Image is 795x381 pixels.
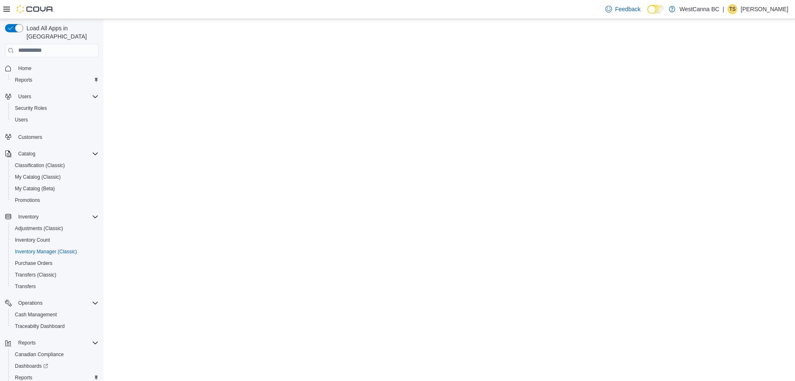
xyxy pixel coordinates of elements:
[15,272,56,278] span: Transfers (Classic)
[15,77,32,83] span: Reports
[18,65,31,72] span: Home
[12,184,58,194] a: My Catalog (Beta)
[15,131,99,142] span: Customers
[12,310,99,320] span: Cash Management
[15,363,48,369] span: Dashboards
[15,351,64,358] span: Canadian Compliance
[723,4,724,14] p: |
[12,115,31,125] a: Users
[8,74,102,86] button: Reports
[15,92,34,102] button: Users
[2,337,102,349] button: Reports
[615,5,641,13] span: Feedback
[729,4,735,14] span: TS
[15,212,99,222] span: Inventory
[17,5,54,13] img: Cova
[8,257,102,269] button: Purchase Orders
[12,103,99,113] span: Security Roles
[15,63,99,73] span: Home
[18,150,35,157] span: Catalog
[8,234,102,246] button: Inventory Count
[15,185,55,192] span: My Catalog (Beta)
[15,298,46,308] button: Operations
[2,211,102,223] button: Inventory
[12,195,99,205] span: Promotions
[12,160,68,170] a: Classification (Classic)
[18,214,39,220] span: Inventory
[8,246,102,257] button: Inventory Manager (Classic)
[728,4,737,14] div: Timothy Simpson
[12,282,99,291] span: Transfers
[12,223,99,233] span: Adjustments (Classic)
[12,184,99,194] span: My Catalog (Beta)
[15,338,99,348] span: Reports
[12,75,99,85] span: Reports
[15,225,63,232] span: Adjustments (Classic)
[8,183,102,194] button: My Catalog (Beta)
[18,93,31,100] span: Users
[8,160,102,171] button: Classification (Classic)
[23,24,99,41] span: Load All Apps in [GEOGRAPHIC_DATA]
[12,235,53,245] a: Inventory Count
[15,283,36,290] span: Transfers
[15,197,40,204] span: Promotions
[2,91,102,102] button: Users
[15,63,35,73] a: Home
[8,349,102,360] button: Canadian Compliance
[15,311,57,318] span: Cash Management
[15,174,61,180] span: My Catalog (Classic)
[12,258,56,268] a: Purchase Orders
[12,75,36,85] a: Reports
[12,172,64,182] a: My Catalog (Classic)
[2,148,102,160] button: Catalog
[15,323,65,330] span: Traceabilty Dashboard
[8,360,102,372] a: Dashboards
[18,134,42,141] span: Customers
[12,258,99,268] span: Purchase Orders
[2,297,102,309] button: Operations
[12,223,66,233] a: Adjustments (Classic)
[12,310,60,320] a: Cash Management
[8,309,102,320] button: Cash Management
[8,114,102,126] button: Users
[15,116,28,123] span: Users
[2,62,102,74] button: Home
[15,212,42,222] button: Inventory
[15,132,46,142] a: Customers
[8,269,102,281] button: Transfers (Classic)
[12,270,60,280] a: Transfers (Classic)
[2,131,102,143] button: Customers
[12,247,99,257] span: Inventory Manager (Classic)
[15,248,77,255] span: Inventory Manager (Classic)
[18,300,43,306] span: Operations
[18,340,36,346] span: Reports
[15,298,99,308] span: Operations
[15,374,32,381] span: Reports
[15,338,39,348] button: Reports
[8,320,102,332] button: Traceabilty Dashboard
[12,235,99,245] span: Inventory Count
[15,92,99,102] span: Users
[15,237,50,243] span: Inventory Count
[8,102,102,114] button: Security Roles
[12,172,99,182] span: My Catalog (Classic)
[8,194,102,206] button: Promotions
[647,5,665,14] input: Dark Mode
[12,321,68,331] a: Traceabilty Dashboard
[15,149,39,159] button: Catalog
[15,149,99,159] span: Catalog
[12,103,50,113] a: Security Roles
[12,247,80,257] a: Inventory Manager (Classic)
[602,1,644,17] a: Feedback
[15,162,65,169] span: Classification (Classic)
[12,195,43,205] a: Promotions
[12,349,67,359] a: Canadian Compliance
[12,160,99,170] span: Classification (Classic)
[12,361,99,371] span: Dashboards
[8,223,102,234] button: Adjustments (Classic)
[12,349,99,359] span: Canadian Compliance
[679,4,719,14] p: WestCanna BC
[12,282,39,291] a: Transfers
[12,361,51,371] a: Dashboards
